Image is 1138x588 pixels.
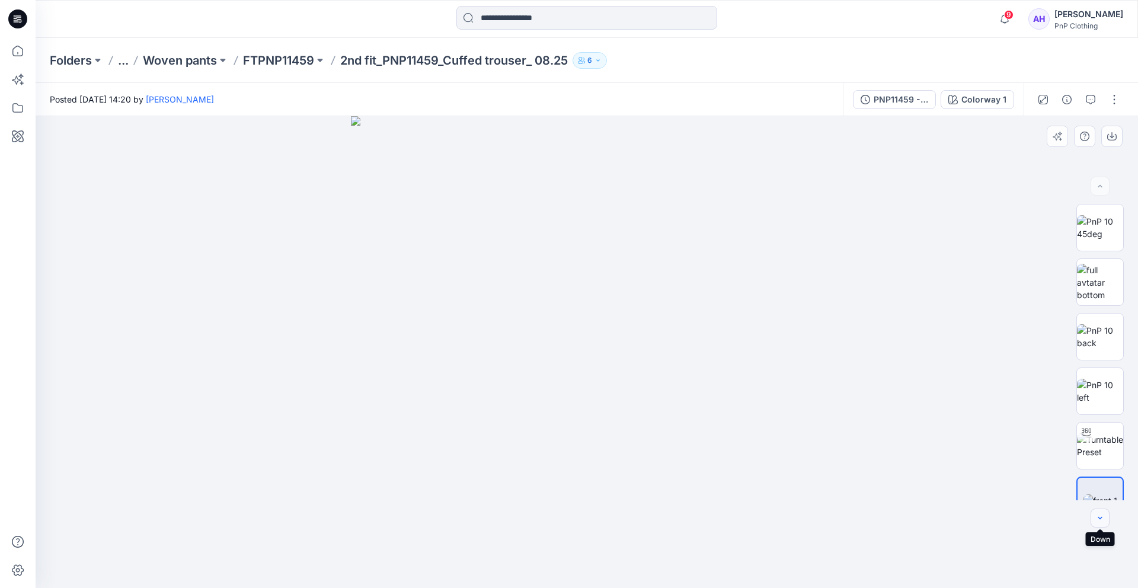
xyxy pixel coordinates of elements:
[1057,90,1076,109] button: Details
[146,94,214,104] a: [PERSON_NAME]
[941,90,1014,109] button: Colorway 1
[587,54,592,67] p: 6
[874,93,928,106] div: PNP11459 - 25-09 - new suggested grade
[1054,21,1123,30] div: PnP Clothing
[340,52,568,69] p: 2nd fit_PNP11459_Cuffed trouser_ 08.25
[1054,7,1123,21] div: [PERSON_NAME]
[1077,215,1123,240] img: PnP 10 45deg
[853,90,936,109] button: PNP11459 - 25-09 - new suggested grade
[961,93,1006,106] div: Colorway 1
[143,52,217,69] a: Woven pants
[1077,379,1123,404] img: PnP 10 left
[1083,494,1117,507] img: front_1
[243,52,314,69] a: FTPNP11459
[1077,433,1123,458] img: Turntable Preset
[1077,324,1123,349] img: PnP 10 back
[118,52,129,69] button: ...
[1028,8,1050,30] div: AH
[1004,10,1014,20] span: 9
[1077,264,1123,301] img: full avtatar bottom
[573,52,607,69] button: 6
[50,52,92,69] a: Folders
[351,116,823,588] img: eyJhbGciOiJIUzI1NiIsImtpZCI6IjAiLCJzbHQiOiJzZXMiLCJ0eXAiOiJKV1QifQ.eyJkYXRhIjp7InR5cGUiOiJzdG9yYW...
[50,93,214,106] span: Posted [DATE] 14:20 by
